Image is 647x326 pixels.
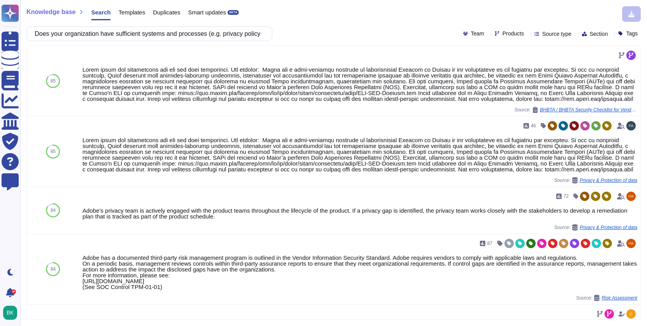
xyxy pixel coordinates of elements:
span: 85 [51,79,56,83]
span: BHBTA / BHBTA Security Checklist for Vendors and Third Parties V4.3 [540,107,637,112]
span: Tags [626,31,638,36]
span: Duplicates [153,9,180,15]
span: Knowledge base [26,9,76,15]
span: 84 [51,208,56,213]
span: Team [471,31,484,36]
span: Source: [554,177,637,183]
div: BETA [227,10,239,15]
span: Search [91,9,111,15]
span: Risk Assessment [601,296,637,300]
span: Source type [542,31,571,37]
img: user [626,309,636,319]
span: 46 [531,123,536,128]
img: user [626,121,636,130]
button: user [2,304,23,321]
span: Source: [515,107,637,113]
span: 84 [51,267,56,271]
div: 9+ [11,289,16,294]
div: Lorem ipsum dol sitametcons adi eli sed doei temporinci. Utl etdolor: Magna ali e admi-veniamqu n... [83,67,637,102]
span: Source: [576,295,637,301]
span: Templates [118,9,145,15]
input: Search a question or template... [31,27,264,41]
div: Adobe has a documented third-party risk management program is outlined in the Vendor Information ... [83,255,637,290]
span: Section [590,31,608,37]
span: Smart updates [188,9,226,15]
span: Privacy & Protection of data [580,225,637,230]
span: Privacy & Protection of data [580,178,637,183]
div: Lorem ipsum dol sitametcons adi eli sed doei temporinci. Utl etdolor: Magna ali e admi-veniamqu n... [83,137,637,172]
span: Products [502,31,524,36]
span: 72 [564,194,569,199]
span: 85 [51,149,56,154]
img: user [3,306,17,320]
div: Adobe’s privacy team is actively engaged with the product teams throughout the lifecycle of the p... [83,208,637,219]
img: user [626,239,636,248]
span: 87 [487,241,492,246]
span: Source: [554,224,637,231]
img: user [626,192,636,201]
